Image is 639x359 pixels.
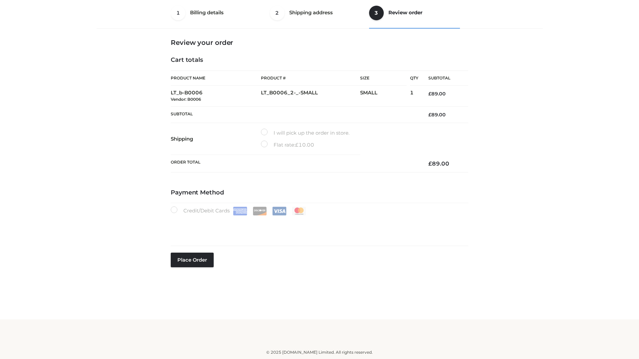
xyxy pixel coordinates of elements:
label: Credit/Debit Cards [171,206,307,215]
label: Flat rate: [261,141,314,149]
iframe: Secure payment input frame [169,214,467,238]
label: I will pick up the order in store. [261,129,349,137]
span: £ [428,160,432,167]
h4: Cart totals [171,57,468,64]
button: Place order [171,253,214,267]
span: £ [428,91,431,97]
div: © 2025 [DOMAIN_NAME] Limited. All rights reserved. [99,349,540,356]
img: Amex [233,207,247,215]
td: LT_B0006_2-_-SMALL [261,86,360,107]
img: Mastercard [292,207,306,215]
img: Visa [272,207,287,215]
th: Product Name [171,70,261,86]
bdi: 89.00 [428,91,446,97]
h3: Review your order [171,39,468,47]
th: Shipping [171,123,261,155]
small: Vendor: B0006 [171,97,201,102]
bdi: 89.00 [428,160,449,167]
bdi: 89.00 [428,112,446,118]
bdi: 10.00 [295,142,314,148]
th: Subtotal [171,106,418,123]
th: Size [360,71,407,86]
th: Product # [261,70,360,86]
th: Subtotal [418,71,468,86]
td: SMALL [360,86,410,107]
span: £ [295,142,299,148]
h4: Payment Method [171,189,468,196]
td: 1 [410,86,418,107]
td: LT_b-B0006 [171,86,261,107]
th: Order Total [171,155,418,173]
span: £ [428,112,431,118]
th: Qty [410,70,418,86]
img: Discover [253,207,267,215]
